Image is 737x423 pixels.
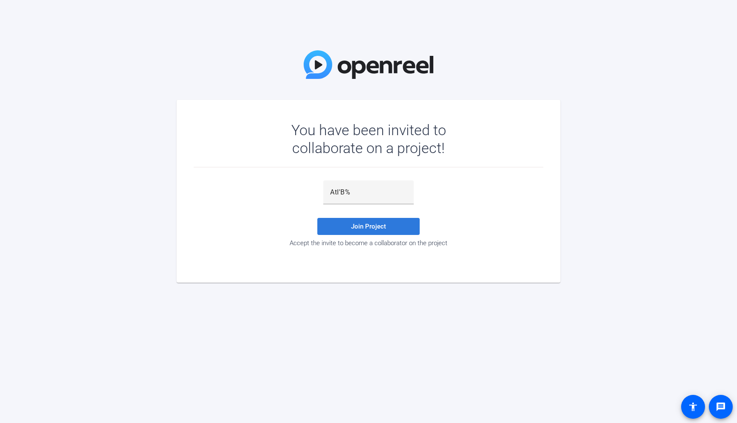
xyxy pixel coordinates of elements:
[194,239,543,247] div: Accept the invite to become a collaborator on the project
[267,121,471,157] div: You have been invited to collaborate on a project!
[688,402,698,412] mat-icon: accessibility
[304,50,433,79] img: OpenReel Logo
[317,218,420,235] button: Join Project
[330,187,407,197] input: Password
[351,223,386,230] span: Join Project
[716,402,726,412] mat-icon: message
